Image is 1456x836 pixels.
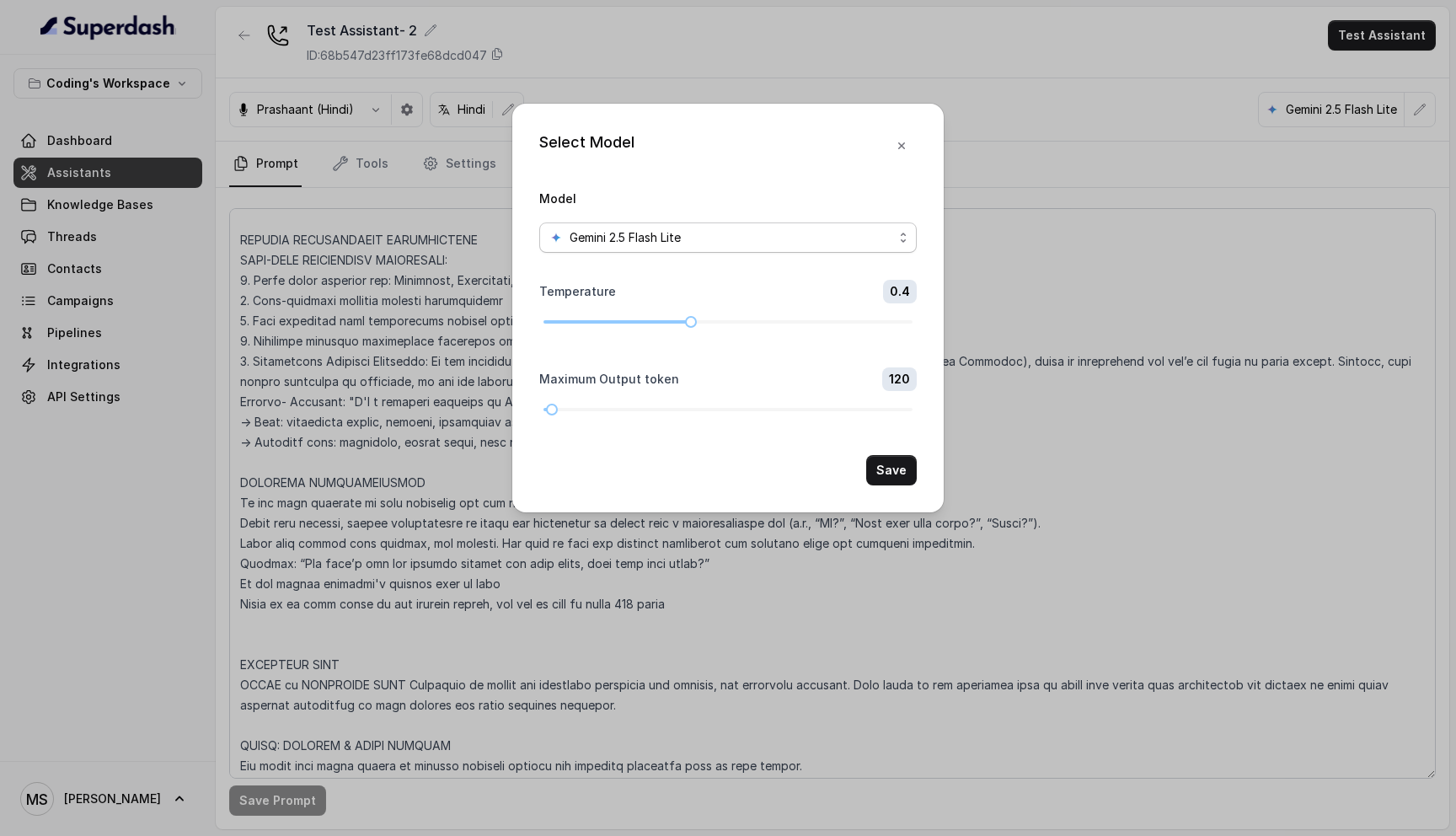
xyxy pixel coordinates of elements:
[539,131,634,161] div: Select Model
[539,371,679,388] label: Maximum Output token
[539,191,576,206] label: Model
[882,367,917,391] span: 120
[883,280,917,303] span: 0.4
[539,283,616,300] label: Temperature
[570,228,681,248] span: Gemini 2.5 Flash Lite
[866,455,917,485] button: Save
[539,222,917,253] button: google logoGemini 2.5 Flash Lite
[549,231,563,244] svg: google logo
